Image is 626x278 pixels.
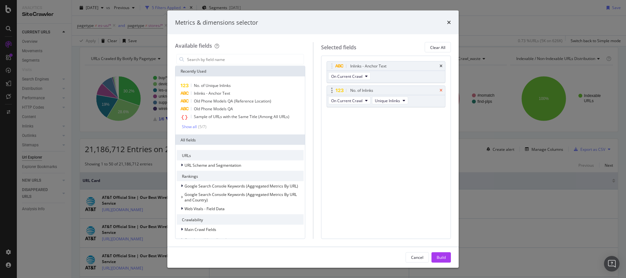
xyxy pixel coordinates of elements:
[327,61,446,83] div: Inlinks - Anchor TexttimesOn Current Crawl
[406,252,429,262] button: Cancel
[328,97,371,104] button: On Current Crawl
[437,254,446,260] div: Build
[375,98,400,103] span: Unique Inlinks
[175,42,212,49] div: Available fields
[167,10,459,268] div: modal
[197,124,207,129] div: ( 5 / 7 )
[184,183,298,188] span: Google Search Console Keywords (Aggregated Metrics By URL)
[194,98,271,104] span: Old Phone Models QA (Reference Location)
[184,162,241,168] span: URL Scheme and Segmentation
[425,42,451,53] button: Clear All
[177,192,304,203] div: This group is disabled
[175,66,305,77] div: Recently Used
[175,18,258,27] div: Metrics & dimensions selector
[194,106,233,112] span: Old Phone Models QA
[175,135,305,145] div: All fields
[411,254,423,260] div: Cancel
[194,83,231,88] span: No. of Unique Inlinks
[350,63,386,69] div: Inlinks - Anchor Text
[430,44,445,50] div: Clear All
[604,256,620,272] div: Open Intercom Messenger
[431,252,451,262] button: Build
[177,150,304,161] div: URLs
[186,54,304,64] input: Search by field name
[194,91,230,96] span: Inlinks - Anchor Text
[184,206,225,211] span: Web Vitals - Field Data
[331,73,363,79] span: On Current Crawl
[184,192,297,203] span: Google Search Console Keywords (Aggregated Metrics By URL and Country)
[440,89,442,92] div: times
[184,226,216,232] span: Main Crawl Fields
[182,124,197,129] div: Show all
[447,18,451,27] div: times
[350,87,373,94] div: No. of Inlinks
[331,98,363,103] span: On Current Crawl
[177,214,304,225] div: Crawlability
[177,171,304,181] div: Rankings
[440,64,442,68] div: times
[194,114,289,119] span: Sample of URLs with the Same Title (Among All URLs)
[372,97,408,104] button: Unique Inlinks
[184,237,227,242] span: Crawls and Visits (Logs)
[327,86,446,107] div: No. of InlinkstimesOn Current CrawlUnique Inlinks
[328,72,371,80] button: On Current Crawl
[321,43,356,51] div: Selected fields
